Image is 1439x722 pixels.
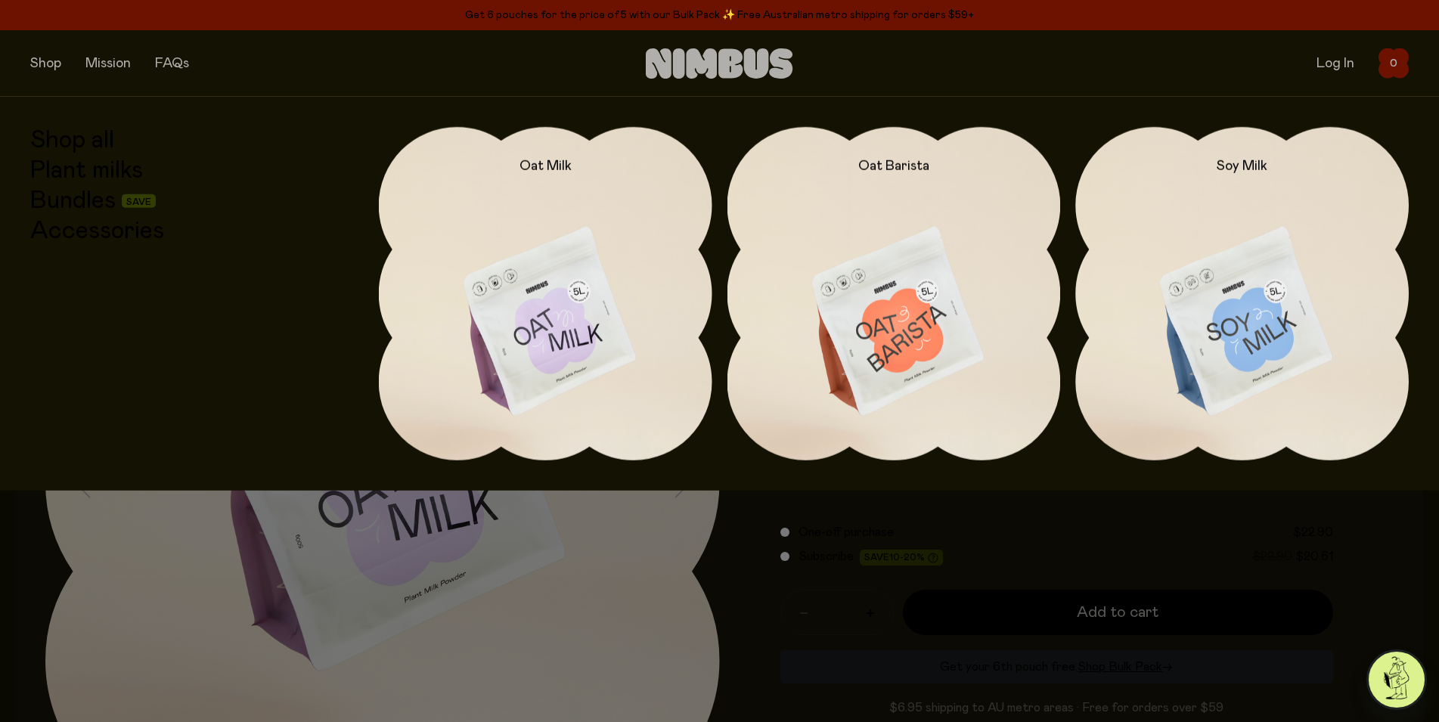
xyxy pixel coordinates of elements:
a: Shop all [30,127,114,154]
a: Oat Barista [727,127,1061,460]
a: Log In [1316,57,1354,70]
h2: Oat Barista [858,157,929,175]
a: Plant milks [30,157,143,184]
a: Oat Milk [379,127,712,460]
h2: Soy Milk [1217,157,1267,175]
a: Bundles [30,187,116,215]
a: Soy Milk [1075,127,1409,460]
button: 0 [1379,48,1409,79]
img: agent [1369,652,1425,708]
a: Mission [85,57,131,70]
h2: Oat Milk [519,157,572,175]
a: FAQs [155,57,189,70]
a: Accessories [30,218,164,245]
span: Save [126,197,151,206]
div: Get 6 pouches for the price of 5 with our Bulk Pack ✨ Free Australian metro shipping for orders $59+ [30,6,1409,24]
